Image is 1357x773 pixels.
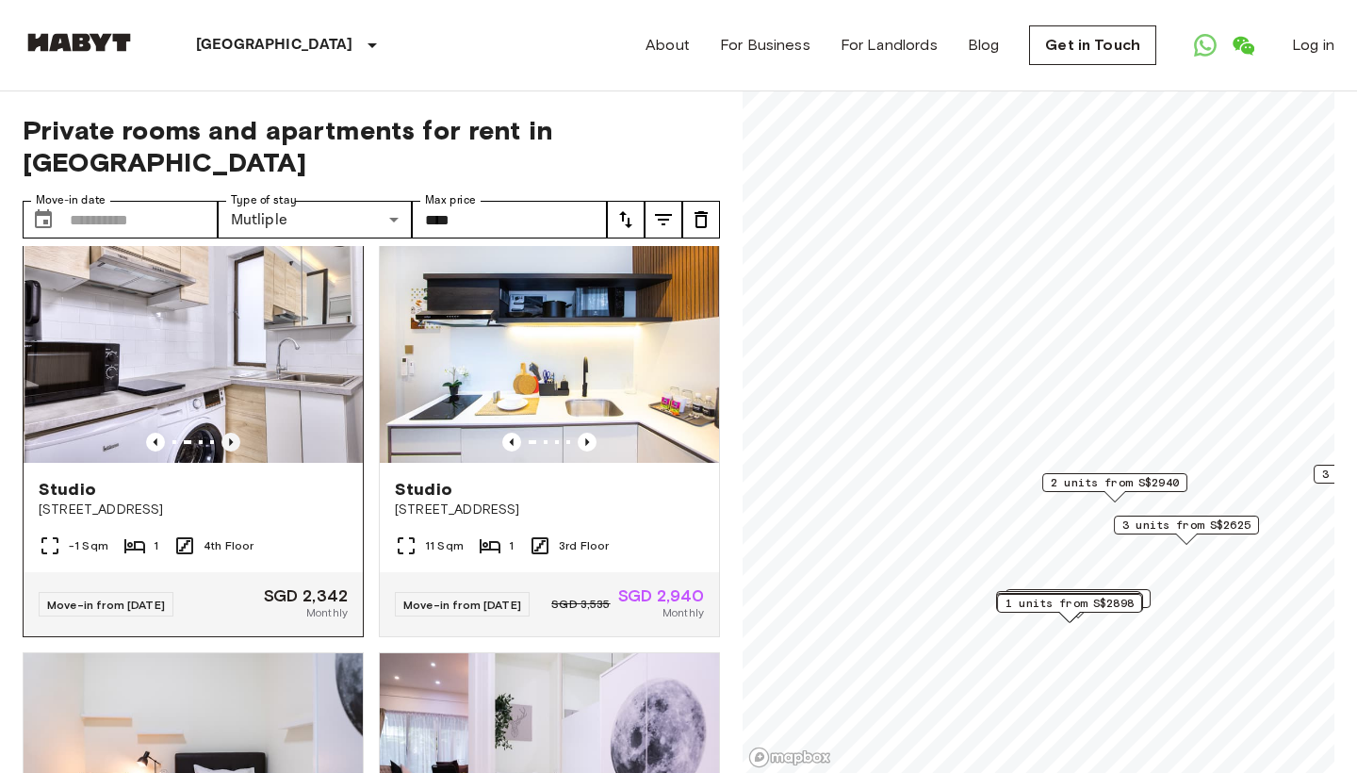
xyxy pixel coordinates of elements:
span: [STREET_ADDRESS] [39,501,348,519]
span: Studio [39,478,96,501]
a: Marketing picture of unit SG-01-059-004-01Marketing picture of unit SG-01-059-004-01Previous imag... [23,236,364,637]
span: 3 units from S$2625 [1122,517,1251,534]
a: Marketing picture of unit SG-01-110-022-001Previous imagePrevious imageStudio[STREET_ADDRESS]11 S... [379,236,720,637]
div: Map marker [1005,589,1151,618]
span: SGD 2,342 [264,587,348,604]
span: Studio [395,478,452,501]
a: For Landlords [841,34,938,57]
div: Map marker [1114,516,1259,545]
div: Mutliple [218,201,413,238]
span: 2 units from S$2940 [1051,474,1179,491]
span: 3rd Floor [559,537,609,554]
a: For Business [720,34,810,57]
button: Previous image [502,433,521,452]
span: [STREET_ADDRESS] [395,501,704,519]
span: Move-in from [DATE] [47,598,165,612]
span: SGD 2,940 [618,587,704,604]
div: Map marker [997,594,1142,623]
a: Blog [968,34,1000,57]
button: tune [645,201,682,238]
label: Move-in date [36,192,106,208]
button: tune [607,201,645,238]
span: SGD 3,535 [551,596,610,613]
button: Previous image [146,433,165,452]
span: Monthly [306,604,348,621]
a: Get in Touch [1029,25,1156,65]
div: Map marker [996,591,1141,620]
span: 2 units from S$2342 [1005,592,1133,609]
label: Max price [425,192,476,208]
div: Map marker [1042,473,1187,502]
span: 1 units from S$2898 [1005,595,1134,612]
div: Map marker [996,593,1141,622]
label: Type of stay [231,192,297,208]
img: Marketing picture of unit SG-01-110-022-001 [380,237,719,463]
span: Private rooms and apartments for rent in [GEOGRAPHIC_DATA] [23,114,720,178]
img: Habyt [23,33,136,52]
span: Move-in from [DATE] [403,598,521,612]
button: Previous image [578,433,597,452]
span: 1 [154,537,158,554]
a: Log in [1292,34,1334,57]
span: -1 Sqm [69,537,108,554]
a: Open WhatsApp [1186,26,1224,64]
button: tune [682,201,720,238]
p: [GEOGRAPHIC_DATA] [196,34,353,57]
div: Map marker [998,593,1143,622]
button: Choose date [25,201,62,238]
span: 4th Floor [204,537,253,554]
img: Marketing picture of unit SG-01-059-004-01 [25,237,364,463]
span: Monthly [662,604,704,621]
a: About [646,34,690,57]
a: Mapbox logo [748,747,831,768]
span: 1 [509,537,514,554]
span: 1 units from S$2520 [1014,590,1142,607]
a: Open WeChat [1224,26,1262,64]
span: 11 Sqm [425,537,464,554]
button: Previous image [221,433,240,452]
